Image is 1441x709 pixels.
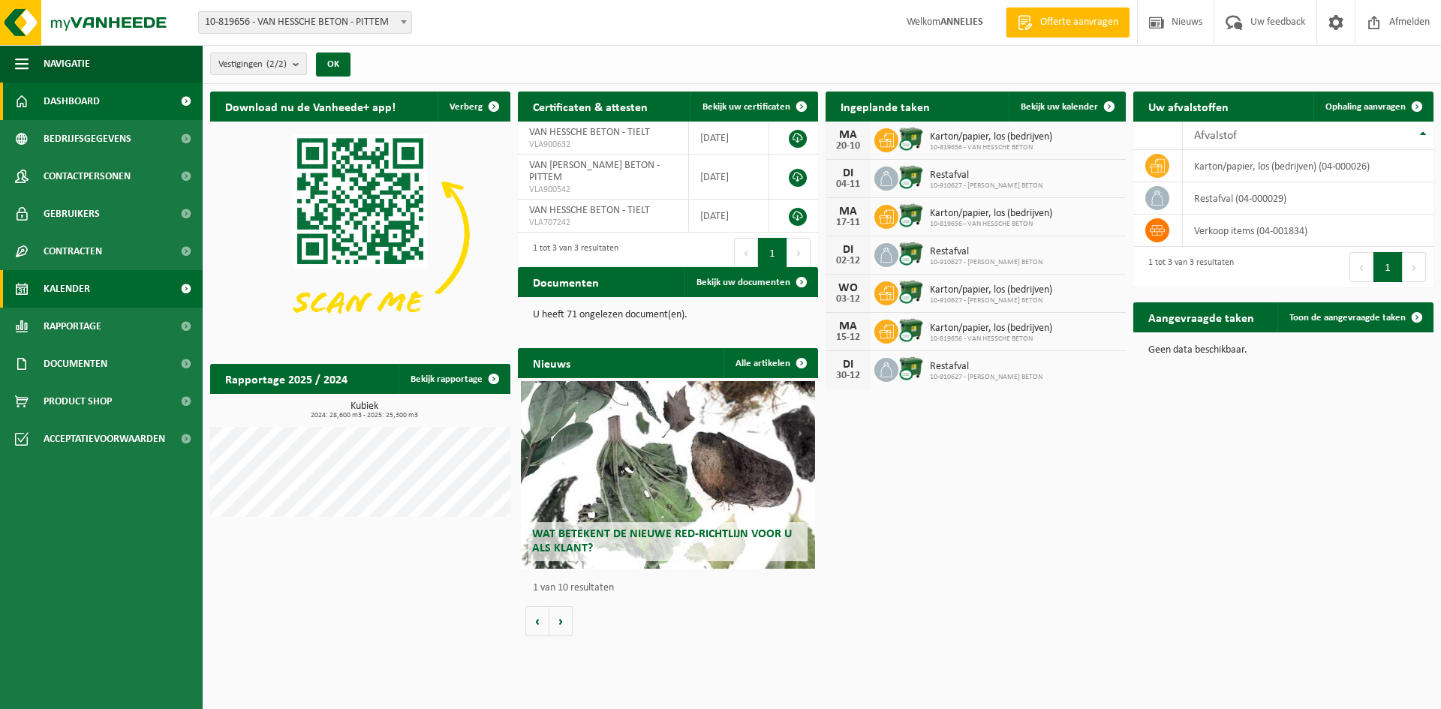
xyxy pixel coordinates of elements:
div: 03-12 [833,294,863,305]
h2: Uw afvalstoffen [1133,92,1244,121]
button: Previous [734,238,758,268]
button: Previous [1349,252,1373,282]
div: MA [833,320,863,332]
span: 10-819656 - VAN HESSCHE BETON - PITTEM [199,12,411,33]
img: WB-1100-CU [898,279,924,305]
span: VAN HESSCHE BETON - TIELT [529,205,650,216]
a: Wat betekent de nieuwe RED-richtlijn voor u als klant? [521,381,815,569]
td: verkoop items (04-001834) [1183,215,1433,247]
span: Vestigingen [218,53,287,76]
div: 04-11 [833,179,863,190]
div: MA [833,206,863,218]
span: VAN HESSCHE BETON - TIELT [529,127,650,138]
span: Wat betekent de nieuwe RED-richtlijn voor u als klant? [532,528,792,554]
div: 17-11 [833,218,863,228]
a: Bekijk rapportage [399,364,509,394]
button: OK [316,53,350,77]
td: [DATE] [689,122,769,155]
span: VAN [PERSON_NAME] BETON - PITTEM [529,160,660,183]
strong: ANNELIES [940,17,983,28]
img: WB-1100-CU [898,241,924,266]
a: Ophaling aanvragen [1313,92,1432,122]
button: Next [787,238,811,268]
a: Offerte aanvragen [1006,8,1130,38]
span: Acceptatievoorwaarden [44,420,165,458]
span: Rapportage [44,308,101,345]
td: karton/papier, los (bedrijven) (04-000026) [1183,150,1433,182]
button: 1 [1373,252,1403,282]
button: Volgende [549,606,573,636]
span: Toon de aangevraagde taken [1289,313,1406,323]
img: WB-1100-CU [898,164,924,190]
img: WB-1100-CU [898,126,924,152]
span: 10-910627 - [PERSON_NAME] BETON [930,296,1052,305]
a: Alle artikelen [724,348,817,378]
img: Download de VHEPlus App [210,122,510,347]
span: 10-910627 - [PERSON_NAME] BETON [930,373,1042,382]
span: Karton/papier, los (bedrijven) [930,284,1052,296]
a: Bekijk uw certificaten [690,92,817,122]
p: U heeft 71 ongelezen document(en). [533,310,803,320]
button: Verberg [438,92,509,122]
div: 1 tot 3 van 3 resultaten [525,236,618,269]
span: 2024: 28,600 m3 - 2025: 25,300 m3 [218,412,510,419]
button: Next [1403,252,1426,282]
div: 1 tot 3 van 3 resultaten [1141,251,1234,284]
span: Offerte aanvragen [1036,15,1122,30]
span: Ophaling aanvragen [1325,102,1406,112]
span: VLA900542 [529,184,677,196]
span: Documenten [44,345,107,383]
span: Bedrijfsgegevens [44,120,131,158]
h2: Rapportage 2025 / 2024 [210,364,363,393]
h2: Nieuws [518,348,585,377]
div: 20-10 [833,141,863,152]
span: Afvalstof [1194,130,1237,142]
div: WO [833,282,863,294]
h2: Download nu de Vanheede+ app! [210,92,411,121]
span: Verberg [450,102,483,112]
h2: Ingeplande taken [826,92,945,121]
h2: Documenten [518,267,614,296]
span: Bekijk uw documenten [696,278,790,287]
img: WB-1100-CU [898,203,924,228]
span: 10-910627 - [PERSON_NAME] BETON [930,182,1042,191]
span: Contracten [44,233,102,270]
span: Kalender [44,270,90,308]
span: 10-819656 - VAN HESSCHE BETON [930,143,1052,152]
span: VLA707242 [529,217,677,229]
div: 30-12 [833,371,863,381]
h2: Aangevraagde taken [1133,302,1269,332]
a: Bekijk uw documenten [684,267,817,297]
span: 10-819656 - VAN HESSCHE BETON [930,220,1052,229]
div: DI [833,167,863,179]
div: 02-12 [833,256,863,266]
button: Vestigingen(2/2) [210,53,307,75]
span: VLA900632 [529,139,677,151]
span: Restafval [930,246,1042,258]
span: Navigatie [44,45,90,83]
img: WB-1100-CU [898,356,924,381]
button: 1 [758,238,787,268]
a: Toon de aangevraagde taken [1277,302,1432,332]
count: (2/2) [266,59,287,69]
span: Contactpersonen [44,158,131,195]
td: [DATE] [689,200,769,233]
td: [DATE] [689,155,769,200]
span: Restafval [930,170,1042,182]
img: WB-1100-CU [898,317,924,343]
span: Bekijk uw certificaten [702,102,790,112]
div: DI [833,359,863,371]
span: Gebruikers [44,195,100,233]
span: Dashboard [44,83,100,120]
span: 10-819656 - VAN HESSCHE BETON [930,335,1052,344]
div: DI [833,244,863,256]
h3: Kubiek [218,401,510,419]
span: Karton/papier, los (bedrijven) [930,323,1052,335]
span: Bekijk uw kalender [1021,102,1098,112]
span: Karton/papier, los (bedrijven) [930,131,1052,143]
span: Restafval [930,361,1042,373]
h2: Certificaten & attesten [518,92,663,121]
td: restafval (04-000029) [1183,182,1433,215]
span: Karton/papier, los (bedrijven) [930,208,1052,220]
button: Vorige [525,606,549,636]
